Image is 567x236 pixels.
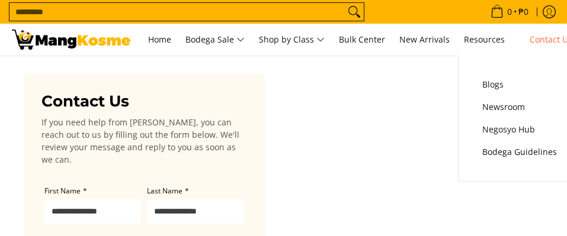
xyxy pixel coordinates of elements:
a: Newsroom [476,96,563,118]
a: Shop by Class [253,24,331,56]
a: Bodega Guidelines [476,141,563,163]
span: Resources [464,33,515,47]
span: Blogs [482,77,557,92]
p: If you need help from [PERSON_NAME], you can reach out to us by filling out the form below. We'll... [41,116,247,166]
span: Bulk Center [339,34,385,45]
a: Bulk Center [333,24,391,56]
h3: Contact Us [41,92,247,111]
span: • [487,5,532,18]
span: Home [148,34,171,45]
span: ₱0 [517,8,530,16]
a: New Arrivals [393,24,456,56]
a: Blogs [476,73,563,96]
span: Bodega Sale [185,33,245,47]
a: Bodega Sale [180,24,251,56]
span: New Arrivals [399,34,450,45]
a: Home [142,24,177,56]
span: Negosyo Hub [482,122,557,137]
span: Bodega Guidelines [482,145,557,160]
img: Contact Us Today! l Mang Kosme - Home Appliance Warehouse Sale [12,30,130,50]
span: Shop by Class [259,33,325,47]
a: Negosyo Hub [476,118,563,141]
button: Search [345,3,364,21]
span: 0 [505,8,514,16]
a: Resources [458,24,521,56]
span: First Name [44,186,81,196]
span: Last Name [147,186,182,196]
span: Newsroom [482,100,557,115]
